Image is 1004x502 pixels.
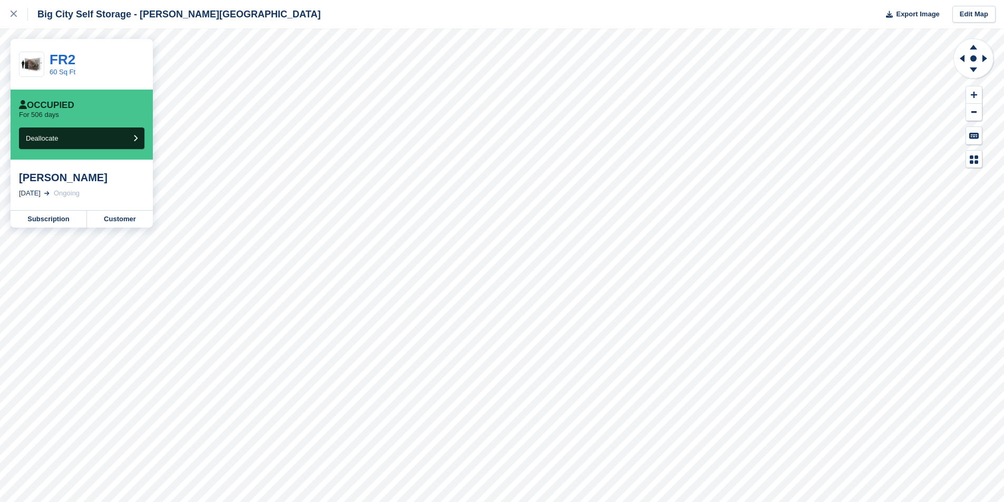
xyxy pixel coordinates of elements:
a: Subscription [11,211,87,228]
div: [PERSON_NAME] [19,171,144,184]
img: arrow-right-light-icn-cde0832a797a2874e46488d9cf13f60e5c3a73dbe684e267c42b8395dfbc2abf.svg [44,191,50,195]
p: For 506 days [19,111,59,119]
button: Zoom Out [966,104,982,121]
button: Export Image [880,6,940,23]
span: Deallocate [26,134,58,142]
a: FR2 [50,52,75,67]
div: Ongoing [54,188,80,199]
a: Edit Map [952,6,996,23]
button: Keyboard Shortcuts [966,127,982,144]
a: Customer [87,211,153,228]
a: 60 Sq Ft [50,68,75,76]
div: Occupied [19,100,74,111]
button: Deallocate [19,127,144,149]
button: Zoom In [966,86,982,104]
img: 60-sqft-unit.jpg [20,55,44,74]
div: [DATE] [19,188,41,199]
span: Export Image [896,9,939,19]
button: Map Legend [966,151,982,168]
div: Big City Self Storage - [PERSON_NAME][GEOGRAPHIC_DATA] [28,8,320,21]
